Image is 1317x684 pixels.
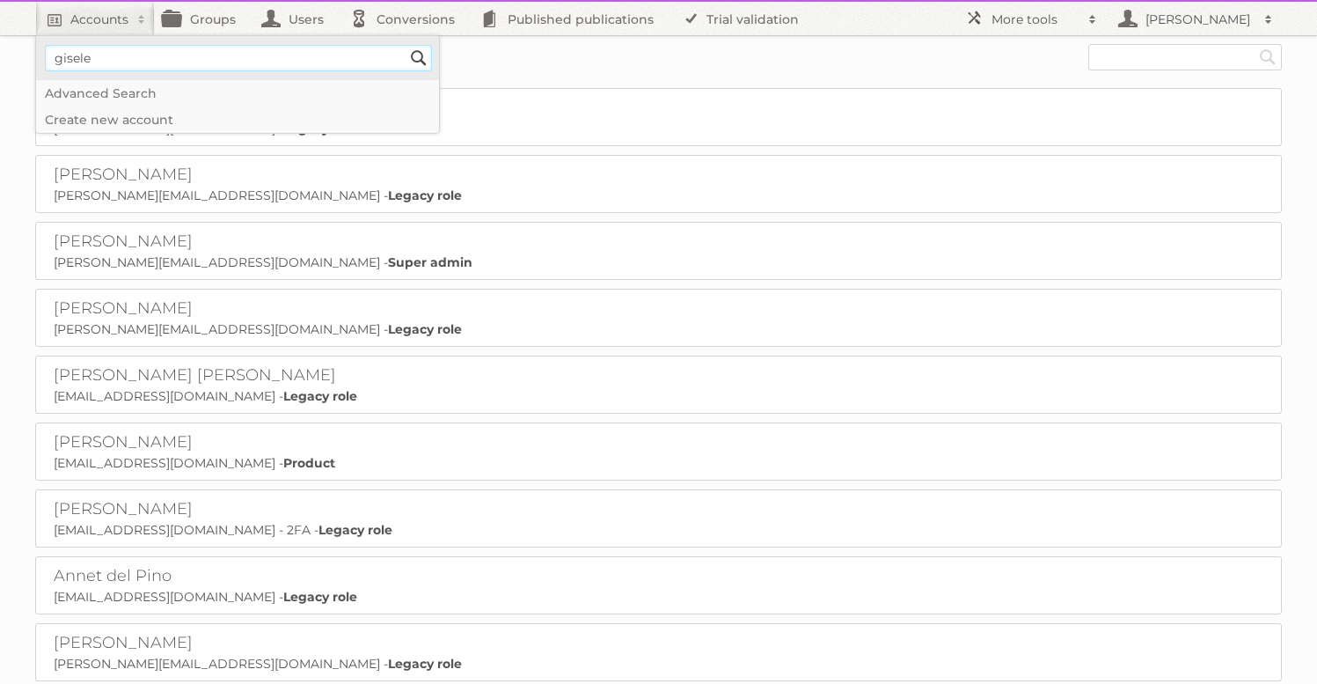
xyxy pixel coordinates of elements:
[35,2,155,35] a: Accounts
[54,165,494,186] h2: [PERSON_NAME]
[388,656,462,672] strong: Legacy role
[54,566,494,587] h2: Annet del Pino
[283,455,335,471] strong: Product
[991,11,1079,28] h2: More tools
[70,11,128,28] h2: Accounts
[54,321,1263,337] p: [PERSON_NAME][EMAIL_ADDRESS][DOMAIN_NAME] -
[388,321,462,337] strong: Legacy role
[54,365,494,386] h2: [PERSON_NAME] [PERSON_NAME]
[36,80,439,107] a: Advanced Search
[283,589,357,605] strong: Legacy role
[54,633,494,654] h2: [PERSON_NAME]
[1255,44,1281,70] input: Search
[155,2,253,35] a: Groups
[54,388,1263,404] p: [EMAIL_ADDRESS][DOMAIN_NAME] -
[36,107,439,133] a: Create new account
[54,298,494,320] h2: [PERSON_NAME]
[54,432,494,453] h2: [PERSON_NAME]
[388,188,462,203] strong: Legacy role
[54,522,1263,538] p: [EMAIL_ADDRESS][DOMAIN_NAME] - 2FA -
[54,589,1263,605] p: [EMAIL_ADDRESS][DOMAIN_NAME] -
[1141,11,1255,28] h2: [PERSON_NAME]
[54,499,494,520] h2: [PERSON_NAME]
[54,656,1263,672] p: [PERSON_NAME][EMAIL_ADDRESS][DOMAIN_NAME] -
[671,2,816,35] a: Trial validation
[956,2,1106,35] a: More tools
[253,2,341,35] a: Users
[54,121,1263,136] p: [EMAIL_ADDRESS][DOMAIN_NAME] -
[54,188,1263,203] p: [PERSON_NAME][EMAIL_ADDRESS][DOMAIN_NAME] -
[1106,2,1282,35] a: [PERSON_NAME]
[54,254,1263,270] p: [PERSON_NAME][EMAIL_ADDRESS][DOMAIN_NAME] -
[388,254,472,270] strong: Super admin
[54,232,494,253] h2: [PERSON_NAME]
[54,455,1263,471] p: [EMAIL_ADDRESS][DOMAIN_NAME] -
[283,388,357,404] strong: Legacy role
[406,45,432,71] input: Search
[341,2,472,35] a: Conversions
[472,2,671,35] a: Published publications
[318,522,392,538] strong: Legacy role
